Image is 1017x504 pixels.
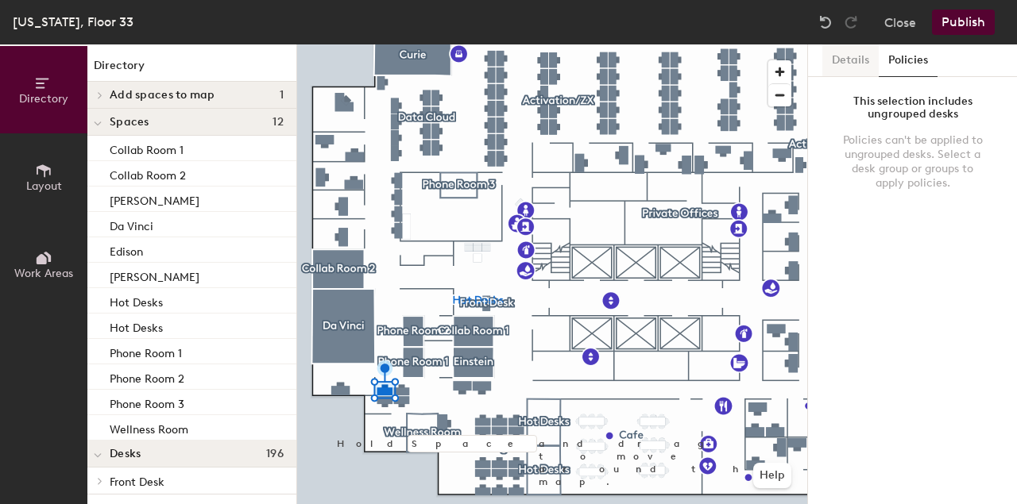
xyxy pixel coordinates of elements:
[110,291,163,310] p: Hot Desks
[19,92,68,106] span: Directory
[753,463,791,488] button: Help
[818,14,833,30] img: Undo
[884,10,916,35] button: Close
[932,10,995,35] button: Publish
[822,44,879,77] button: Details
[110,418,188,437] p: Wellness Room
[14,267,73,280] span: Work Areas
[26,179,62,193] span: Layout
[110,367,184,386] p: Phone Room 2
[13,12,133,32] div: [US_STATE], Floor 33
[840,133,985,190] div: Policies can't be applied to ungrouped desks. Select a desk group or groups to apply policies.
[110,139,184,157] p: Collab Room 1
[110,190,199,208] p: [PERSON_NAME]
[110,475,164,489] span: Front Desk
[110,164,186,183] p: Collab Room 2
[843,14,859,30] img: Redo
[110,116,149,129] span: Spaces
[110,215,153,233] p: Da Vinci
[273,116,284,129] span: 12
[110,266,199,284] p: [PERSON_NAME]
[840,95,985,121] div: This selection includes ungrouped desks
[266,448,284,460] span: 196
[110,240,143,259] p: Edison
[110,448,141,460] span: Desks
[110,342,182,360] p: Phone Room 1
[110,89,215,102] span: Add spaces to map
[280,89,284,102] span: 1
[87,57,296,82] h1: Directory
[110,317,163,335] p: Hot Desks
[879,44,938,77] button: Policies
[110,393,184,411] p: Phone Room 3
